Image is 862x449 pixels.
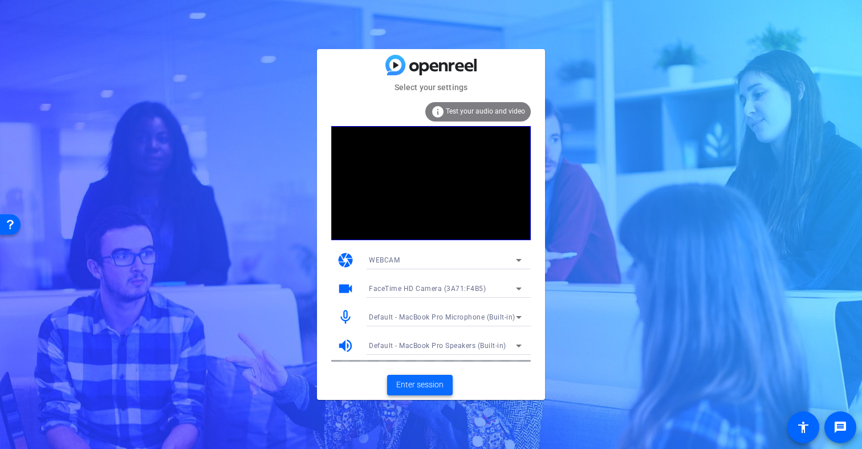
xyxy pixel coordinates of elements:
[337,252,354,269] mat-icon: camera
[369,256,400,264] span: WEBCAM
[337,280,354,297] mat-icon: videocam
[317,81,545,94] mat-card-subtitle: Select your settings
[369,285,486,293] span: FaceTime HD Camera (3A71:F4B5)
[833,420,847,434] mat-icon: message
[369,342,506,350] span: Default - MacBook Pro Speakers (Built-in)
[369,313,515,321] span: Default - MacBook Pro Microphone (Built-in)
[385,55,477,75] img: blue-gradient.svg
[796,420,810,434] mat-icon: accessibility
[431,105,445,119] mat-icon: info
[337,309,354,326] mat-icon: mic_none
[337,337,354,354] mat-icon: volume_up
[396,379,444,391] span: Enter session
[446,107,525,115] span: Test your audio and video
[387,375,453,395] button: Enter session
